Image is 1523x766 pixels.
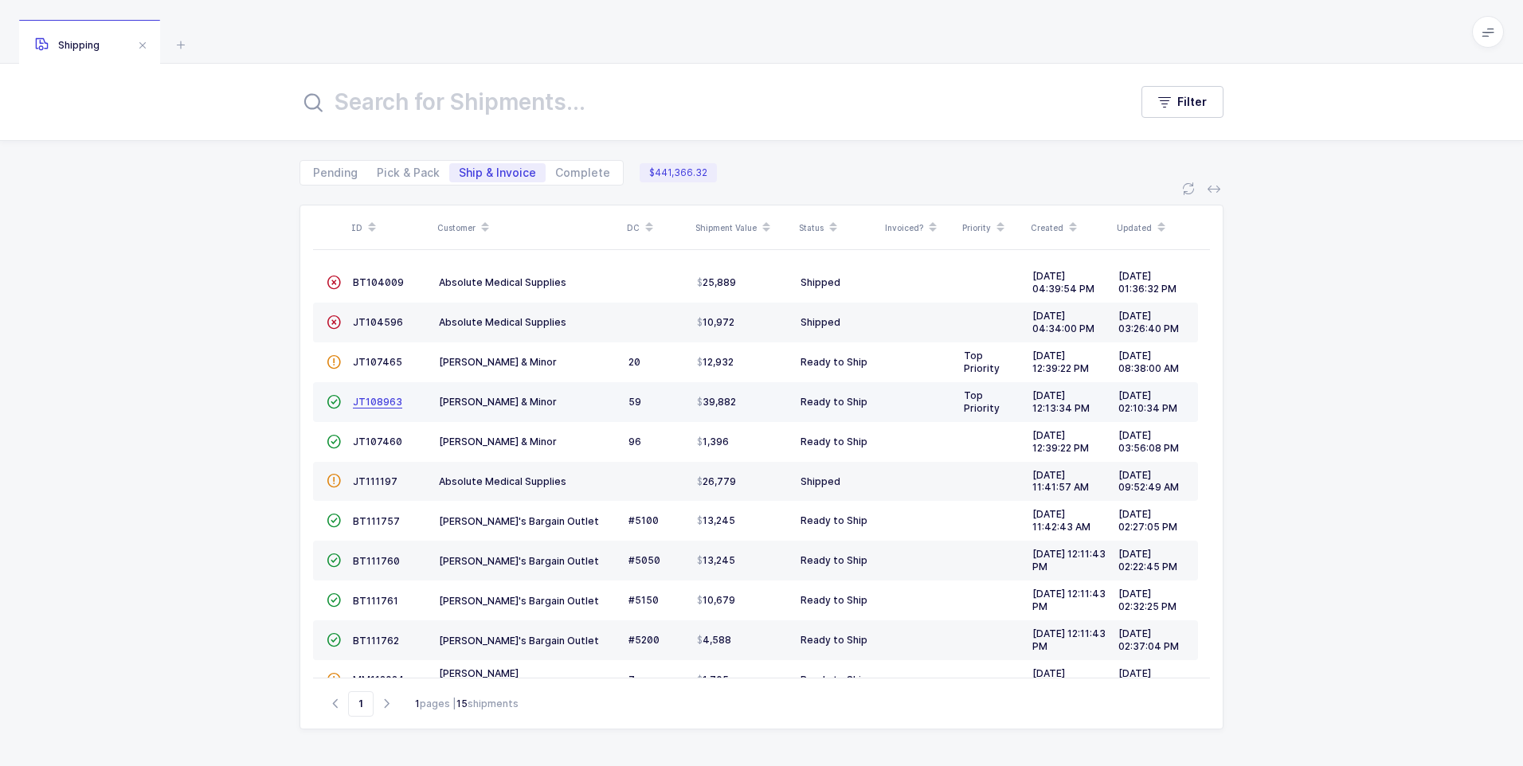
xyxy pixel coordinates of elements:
[695,214,789,241] div: Shipment Value
[801,674,867,686] span: Ready to Ship
[799,214,875,241] div: Status
[801,475,840,487] span: Shipped
[353,595,398,607] span: BT111761
[697,554,735,567] span: 13,245
[1141,86,1223,118] button: Filter
[628,356,640,368] span: 20
[801,396,867,408] span: Ready to Ship
[327,634,341,646] span: 
[697,475,736,488] span: 26,779
[1031,214,1107,241] div: Created
[353,356,402,368] span: JT107465
[353,276,404,288] span: BT104009
[1032,667,1090,692] span: [DATE] 12:29:33 PM
[1118,469,1179,494] span: [DATE] 09:52:49 AM
[35,39,100,51] span: Shipping
[1177,94,1207,110] span: Filter
[351,214,428,241] div: ID
[313,167,358,178] span: Pending
[353,635,399,647] span: BT111762
[327,436,341,447] span: 
[353,475,397,487] span: JT111197
[1118,389,1177,414] span: [DATE] 02:10:34 PM
[327,514,341,526] span: 
[1118,429,1179,454] span: [DATE] 03:56:08 PM
[697,276,736,289] span: 25,889
[377,167,440,178] span: Pick & Pack
[439,436,557,447] span: [PERSON_NAME] & Minor
[801,276,840,288] span: Shipped
[415,697,519,711] div: pages | shipments
[327,674,341,686] span: 
[1032,508,1090,533] span: [DATE] 11:42:43 AM
[300,83,1110,121] input: Search for Shipments...
[1032,429,1089,454] span: [DATE] 12:39:22 PM
[1032,588,1106,612] span: [DATE] 12:11:43 PM
[1032,350,1089,374] span: [DATE] 12:39:22 PM
[1118,548,1177,573] span: [DATE] 02:22:45 PM
[697,316,734,329] span: 10,972
[628,674,635,686] span: 7
[628,554,660,566] span: #5050
[1118,588,1177,612] span: [DATE] 02:32:25 PM
[1118,508,1177,533] span: [DATE] 02:27:05 PM
[628,594,659,606] span: #5150
[1117,214,1193,241] div: Updated
[327,396,341,408] span: 
[439,475,566,487] span: Absolute Medical Supplies
[456,698,468,709] b: 15
[801,554,867,566] span: Ready to Ship
[1118,310,1179,334] span: [DATE] 03:26:40 PM
[1032,548,1106,573] span: [DATE] 12:11:43 PM
[439,515,599,527] span: [PERSON_NAME]'s Bargain Outlet
[439,635,599,647] span: [PERSON_NAME]'s Bargain Outlet
[415,698,420,709] b: 1
[459,167,536,178] span: Ship & Invoice
[1118,667,1177,692] span: [DATE] 09:13:35 AM
[697,514,735,527] span: 13,245
[801,316,840,328] span: Shipped
[1032,469,1089,494] span: [DATE] 11:41:57 AM
[801,634,867,646] span: Ready to Ship
[353,555,400,567] span: BT111760
[327,316,341,328] span: 
[1118,627,1179,652] span: [DATE] 02:37:04 PM
[640,163,717,182] span: $441,366.32
[962,214,1021,241] div: Priority
[697,436,729,448] span: 1,396
[697,634,731,647] span: 4,588
[439,356,557,368] span: [PERSON_NAME] & Minor
[353,436,402,447] span: JT107460
[439,276,566,288] span: Absolute Medical Supplies
[1032,270,1094,295] span: [DATE] 04:39:54 PM
[439,555,599,567] span: [PERSON_NAME]'s Bargain Outlet
[353,316,403,328] span: JT104596
[1118,270,1177,295] span: [DATE] 01:36:32 PM
[348,691,374,717] span: Go to
[437,214,617,241] div: Customer
[628,436,641,447] span: 96
[439,667,540,692] span: [PERSON_NAME] [GEOGRAPHIC_DATA]
[1118,350,1179,374] span: [DATE] 08:38:00 AM
[327,475,341,487] span: 
[327,554,341,566] span: 
[353,396,402,408] span: JT108963
[885,214,953,241] div: Invoiced?
[697,356,734,369] span: 12,932
[627,214,686,241] div: DC
[439,316,566,328] span: Absolute Medical Supplies
[801,356,867,368] span: Ready to Ship
[964,350,1000,374] span: Top Priority
[439,396,557,408] span: [PERSON_NAME] & Minor
[801,436,867,447] span: Ready to Ship
[327,594,341,606] span: 
[353,515,400,527] span: BT111757
[1032,310,1094,334] span: [DATE] 04:34:00 PM
[439,595,599,607] span: [PERSON_NAME]'s Bargain Outlet
[628,396,641,408] span: 59
[1032,389,1090,414] span: [DATE] 12:13:34 PM
[628,514,659,526] span: #5100
[1032,627,1106,652] span: [DATE] 12:11:43 PM
[327,356,341,368] span: 
[353,674,405,686] span: MM112024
